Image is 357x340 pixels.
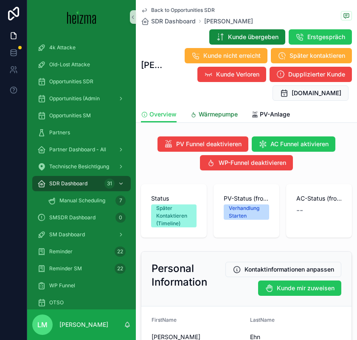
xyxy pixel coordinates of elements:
[219,159,286,167] span: WP-Funnel deaktivieren
[216,70,259,79] span: Kunde Verloren
[197,67,266,82] button: Kunde Verloren
[203,51,261,60] span: Kunde nicht erreicht
[228,33,278,41] span: Kunde übergeben
[115,263,126,274] div: 22
[49,163,109,170] span: Technische Besichtigung
[185,48,267,63] button: Kunde nicht erreicht
[32,210,131,225] a: SMSDR Dashboard0
[151,7,215,14] span: Back to Opportunities SDR
[32,74,131,89] a: Opportunities SDR
[37,320,48,330] span: LM
[152,317,177,323] span: FirstName
[288,70,345,79] span: Dupplizierter Kunde
[260,110,290,119] span: PV-Anlage
[49,44,76,51] span: 4k Attacke
[104,178,115,189] div: 31
[32,278,131,293] a: WP Funnel
[49,180,87,187] span: SDR Dashboard
[151,17,196,25] span: SDR Dashboard
[141,17,196,25] a: SDR Dashboard
[149,110,177,119] span: Overview
[209,29,285,45] button: Kunde übergeben
[115,212,126,223] div: 0
[32,40,131,55] a: 4k Attacke
[49,282,75,289] span: WP Funnel
[270,140,329,148] span: AC Funnel aktivieren
[49,78,93,85] span: Opportunities SDR
[292,89,341,97] span: [DOMAIN_NAME]
[59,320,108,329] p: [PERSON_NAME]
[152,262,214,289] h2: Personal Information
[258,280,341,296] button: Kunde mir zuweisen
[59,197,105,204] span: Manual Scheduling
[296,204,303,216] span: --
[251,107,290,124] a: PV-Anlage
[67,10,96,24] img: App logo
[141,7,215,14] a: Back to Opportunities SDR
[32,295,131,310] a: OTSO
[141,107,177,123] a: Overview
[49,265,82,272] span: Reminder SM
[27,34,136,309] div: scrollable content
[32,91,131,106] a: Opportunities (Admin
[273,85,349,101] button: [DOMAIN_NAME]
[49,129,70,136] span: Partners
[32,244,131,259] a: Reminder22
[296,194,342,203] span: AC-Status (from AC-Funnel)
[190,107,238,124] a: Wärmepumpe
[204,17,253,25] a: [PERSON_NAME]
[42,193,131,208] a: Manual Scheduling7
[49,248,73,255] span: Reminder
[115,246,126,257] div: 22
[49,231,85,238] span: SM Dashboard
[151,194,197,203] span: Status
[32,261,131,276] a: Reminder SM22
[307,33,345,41] span: Erstgespräch
[270,67,352,82] button: Dupplizierter Kunde
[115,195,126,206] div: 7
[49,95,100,102] span: Opportunities (Admin
[225,262,341,277] button: Kontaktinformationen anpassen
[156,204,191,227] div: Später Kontaktieren (Timeline)
[277,284,335,292] span: Kunde mir zuweisen
[49,299,64,306] span: OTSO
[252,136,335,152] button: AC Funnel aktivieren
[49,146,106,153] span: Partner Dashboard - All
[229,204,264,220] div: Verhandlung Starten
[32,108,131,123] a: Opportunities SM
[49,112,91,119] span: Opportunities SM
[199,110,238,119] span: Wärmepumpe
[289,29,352,45] button: Erstgespräch
[250,317,275,323] span: LastName
[245,265,334,274] span: Kontaktinformationen anpassen
[271,48,352,63] button: Später kontaktieren
[32,227,131,242] a: SM Dashboard
[157,136,248,152] button: PV Funnel deaktivieren
[32,125,131,140] a: Partners
[290,51,345,60] span: Später kontaktieren
[141,59,164,71] h1: [PERSON_NAME]
[224,194,269,203] span: PV-Status (from PV-Funnel)
[49,214,96,221] span: SMSDR Dashboard
[32,142,131,157] a: Partner Dashboard - All
[32,159,131,174] a: Technische Besichtigung
[32,57,131,72] a: Old-Lost Attacke
[176,140,242,148] span: PV Funnel deaktivieren
[49,61,90,68] span: Old-Lost Attacke
[200,155,293,170] button: WP-Funnel deaktivieren
[32,176,131,191] a: SDR Dashboard31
